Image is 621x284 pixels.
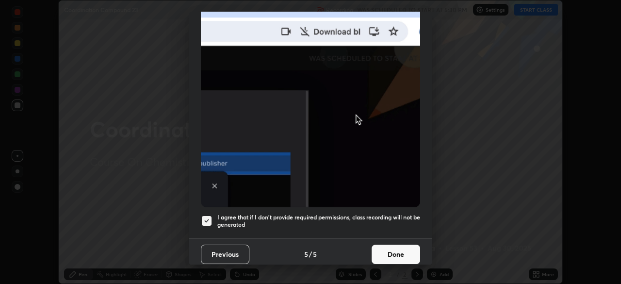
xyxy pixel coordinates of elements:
[309,249,312,259] h4: /
[304,249,308,259] h4: 5
[313,249,317,259] h4: 5
[217,214,420,229] h5: I agree that if I don't provide required permissions, class recording will not be generated
[201,245,249,264] button: Previous
[372,245,420,264] button: Done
